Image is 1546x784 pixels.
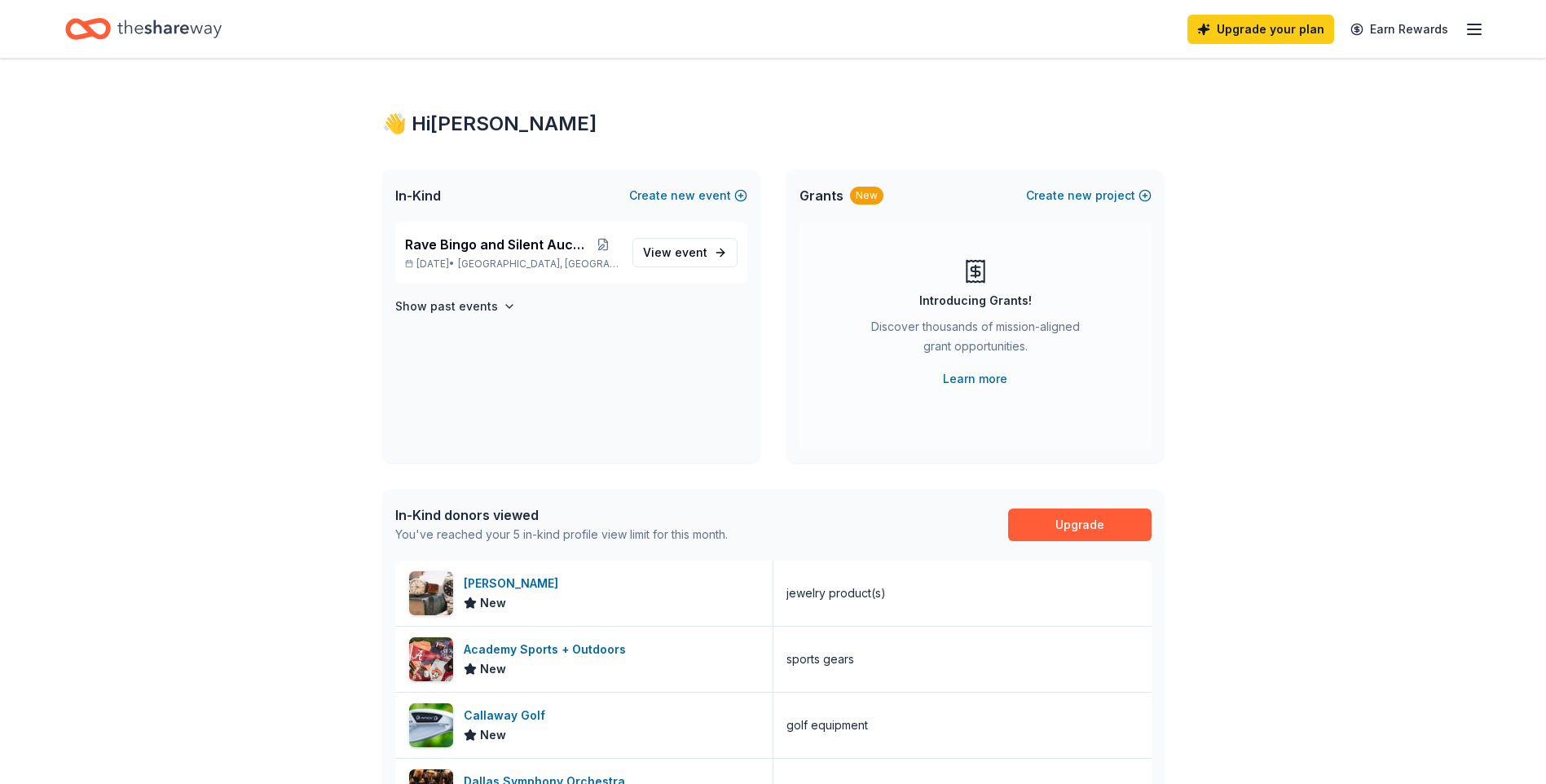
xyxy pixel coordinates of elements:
a: Home [65,10,222,48]
a: Upgrade your plan [1187,15,1334,44]
a: Earn Rewards [1341,15,1458,44]
div: New [850,187,883,205]
div: Discover thousands of mission-aligned grant opportunities. [865,317,1086,363]
span: new [1068,186,1092,205]
button: Show past events [395,297,516,316]
div: Callaway Golf [464,706,552,725]
span: event [675,245,707,259]
img: Image for Thomas Markle Jewelers [409,571,453,615]
div: jewelry product(s) [786,584,886,603]
button: Createnewevent [629,186,747,205]
img: Image for Callaway Golf [409,703,453,747]
a: Learn more [943,369,1007,389]
a: View event [632,238,738,267]
div: Introducing Grants! [919,291,1032,311]
div: In-Kind donors viewed [395,505,728,525]
span: New [480,593,506,613]
span: In-Kind [395,186,441,205]
span: new [671,186,695,205]
a: Upgrade [1008,509,1152,541]
div: [PERSON_NAME] [464,574,565,593]
h4: Show past events [395,297,498,316]
div: Academy Sports + Outdoors [464,640,632,659]
span: View [643,243,707,262]
button: Createnewproject [1026,186,1152,205]
span: New [480,659,506,679]
span: [GEOGRAPHIC_DATA], [GEOGRAPHIC_DATA] [458,258,619,271]
div: golf equipment [786,716,868,735]
span: Rave Bingo and Silent Auction [405,235,588,254]
div: You've reached your 5 in-kind profile view limit for this month. [395,525,728,544]
p: [DATE] • [405,258,619,271]
div: sports gears [786,650,854,669]
img: Image for Academy Sports + Outdoors [409,637,453,681]
span: Grants [799,186,843,205]
div: 👋 Hi [PERSON_NAME] [382,111,1165,137]
span: New [480,725,506,745]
